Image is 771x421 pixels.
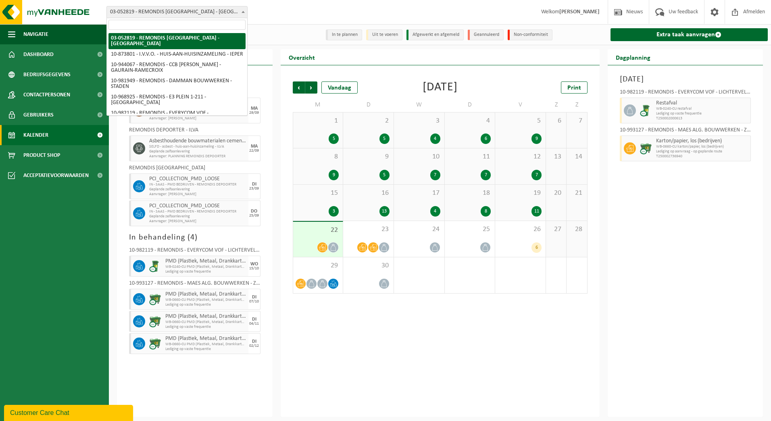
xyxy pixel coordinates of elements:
[430,170,440,180] div: 7
[249,267,259,271] div: 15/10
[499,189,542,198] span: 19
[165,313,246,320] span: PMD (Plastiek, Metaal, Drankkartons) (bedrijven)
[611,28,768,41] a: Extra taak aanvragen
[23,24,48,44] span: Navigatie
[620,73,751,85] h3: [DATE]
[4,403,135,421] iframe: chat widget
[531,170,542,180] div: 7
[495,98,546,112] td: V
[297,152,339,161] span: 8
[499,152,542,161] span: 12
[423,81,458,94] div: [DATE]
[321,81,358,94] div: Vandaag
[129,231,260,244] h3: In behandeling ( )
[249,300,259,304] div: 07/10
[149,149,246,154] span: Geplande zelfaanlevering
[165,298,246,302] span: WB-0660-CU PMD (Plastiek, Metaal, Drankkartons) (bedrijven)
[656,144,749,149] span: WB-0660-CU karton/papier, los (bedrijven)
[499,225,542,234] span: 26
[129,127,260,135] div: REMONDIS DEPOORTER - ILVA
[656,116,749,121] span: T250002000613
[23,165,89,185] span: Acceptatievoorwaarden
[297,226,339,235] span: 22
[531,206,542,217] div: 11
[108,33,246,49] li: 03-052819 - REMONDIS [GEOGRAPHIC_DATA] - [GEOGRAPHIC_DATA]
[251,144,258,149] div: MA
[149,315,161,327] img: WB-0660-CU
[165,336,246,342] span: PMD (Plastiek, Metaal, Drankkartons) (bedrijven)
[165,302,246,307] span: Lediging op vaste frequentie
[329,206,339,217] div: 3
[656,138,749,144] span: Karton/papier, los (bedrijven)
[23,65,71,85] span: Bedrijfsgegevens
[640,104,652,117] img: WB-0240-CU
[149,260,161,272] img: WB-0240-CU
[149,293,161,305] img: WB-0660-CU
[531,133,542,144] div: 9
[293,81,305,94] span: Vorige
[499,117,542,125] span: 5
[108,76,246,92] li: 10-981949 - REMONDIS - DAMMAN BOUWWERKEN - STADEN
[281,49,323,65] h2: Overzicht
[571,117,583,125] span: 7
[449,152,491,161] span: 11
[567,85,581,91] span: Print
[149,338,161,350] img: WB-0660-CU
[656,100,749,106] span: Restafval
[305,81,317,94] span: Volgende
[550,189,562,198] span: 20
[620,90,751,98] div: 10-982119 - REMONDIS - EVERYCOM VOF - LICHTERVELDE
[252,317,256,322] div: DI
[430,206,440,217] div: 4
[326,29,362,40] li: In te plannen
[23,125,48,145] span: Kalender
[379,170,390,180] div: 5
[149,187,246,192] span: Geplande zelfaanlevering
[165,265,246,269] span: WB-0240-CU PMD (Plastiek, Metaal, Drankkartons) (bedrijven)
[561,81,588,94] a: Print
[108,108,246,124] li: 10-982119 - REMONDIS - EVERYCOM VOF - LICHTERVELDE
[567,98,587,112] td: Z
[481,170,491,180] div: 7
[347,261,390,270] span: 30
[252,339,256,344] div: DI
[249,322,259,326] div: 04/11
[329,133,339,144] div: 5
[366,29,402,40] li: Uit te voeren
[249,111,259,115] div: 29/09
[508,29,552,40] li: Non-conformiteit
[398,152,440,161] span: 10
[249,344,259,348] div: 02/12
[379,133,390,144] div: 5
[165,347,246,352] span: Lediging op vaste frequentie
[481,206,491,217] div: 8
[165,269,246,274] span: Lediging op vaste frequentie
[550,117,562,125] span: 6
[571,152,583,161] span: 14
[347,117,390,125] span: 2
[398,189,440,198] span: 17
[550,152,562,161] span: 13
[656,106,749,111] span: WB-0240-CU restafval
[449,225,491,234] span: 25
[398,117,440,125] span: 3
[108,60,246,76] li: 10-944067 - REMONDIS - CCB [PERSON_NAME] - GAURAIN-RAMECROIX
[445,98,496,112] td: D
[249,187,259,191] div: 23/09
[23,105,54,125] span: Gebruikers
[149,209,246,214] span: IN - SAAS - PMD BEDRIJVEN - REMONDIS DEPOORTER
[149,219,246,224] span: Aanvrager: [PERSON_NAME]
[571,189,583,198] span: 21
[656,149,749,154] span: Lediging op aanvraag - op geplande route
[149,176,246,182] span: PCI_COLLECTION_PMD_LOOSE
[394,98,445,112] td: W
[531,242,542,253] div: 6
[329,170,339,180] div: 9
[293,98,344,112] td: M
[546,98,567,112] td: Z
[108,92,246,108] li: 10-968925 - REMONDIS - E3 PLEIN 1-211 - [GEOGRAPHIC_DATA]
[481,133,491,144] div: 6
[23,85,70,105] span: Contactpersonen
[347,225,390,234] span: 23
[249,214,259,218] div: 25/09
